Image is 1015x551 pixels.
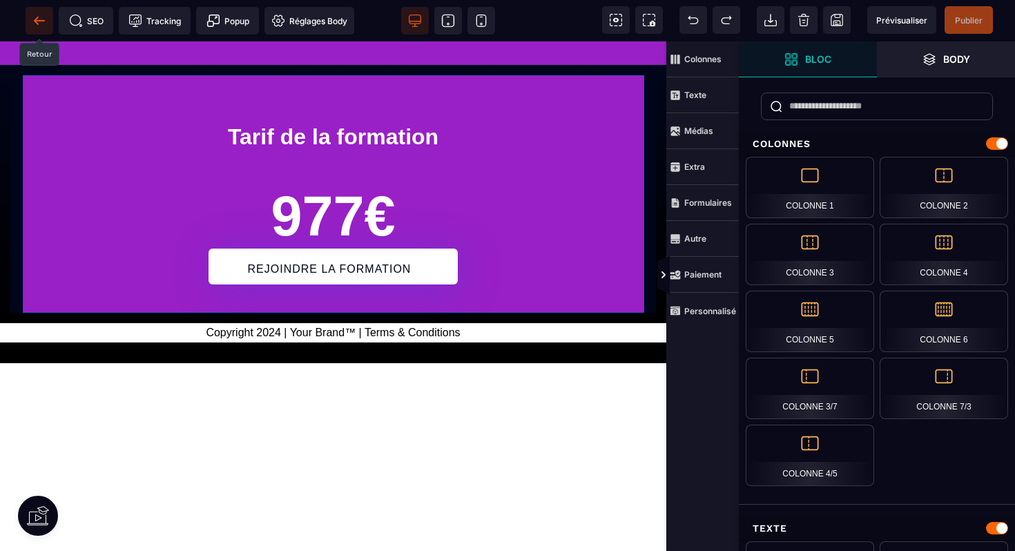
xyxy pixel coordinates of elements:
span: Rétablir [713,6,740,34]
div: Colonne 3 [746,224,874,285]
span: Nettoyage [790,6,818,34]
span: Afficher les vues [739,255,753,296]
span: Médias [666,113,739,149]
span: Enregistrer [823,6,851,34]
span: Tracking [128,14,181,28]
span: Créer une alerte modale [196,7,259,35]
span: Importer [757,6,784,34]
span: Publier [955,15,983,26]
span: Prévisualiser [876,15,927,26]
span: Favicon [264,7,354,35]
span: Réglages Body [271,14,347,28]
strong: Autre [684,233,706,244]
div: Texte [739,516,1015,541]
span: Voir mobile [467,7,495,35]
span: Retour [26,7,53,35]
span: Autre [666,221,739,257]
span: Métadata SEO [59,7,113,35]
strong: Body [943,54,970,64]
div: Colonne 3/7 [746,358,874,419]
strong: Bloc [805,54,831,64]
span: Extra [666,149,739,185]
button: REJOINDRE LA FORMATION [209,207,458,243]
span: Ouvrir les calques [877,41,1015,77]
strong: Texte [684,90,706,100]
span: Colonnes [666,41,739,77]
span: Voir tablette [434,7,462,35]
strong: Médias [684,126,713,136]
strong: Extra [684,162,705,172]
span: Formulaires [666,185,739,221]
span: Popup [206,14,249,28]
span: Texte [666,77,739,113]
div: Colonne 4 [880,224,1008,285]
div: Colonne 7/3 [880,358,1008,419]
span: Capture d'écran [635,6,663,34]
div: Colonne 1 [746,157,874,218]
span: Code de suivi [119,7,191,35]
div: Colonnes [739,131,1015,157]
span: Personnalisé [666,293,739,329]
div: Colonne 4/5 [746,425,874,486]
span: Paiement [666,257,739,293]
span: Voir les composants [602,6,630,34]
strong: Colonnes [684,54,722,64]
h1: 977€ [79,143,588,207]
span: Aperçu [867,6,936,34]
div: Colonne 5 [746,291,874,352]
span: Défaire [679,6,707,34]
span: Voir bureau [401,7,429,35]
h1: Tarif de la formation [79,76,588,115]
span: SEO [69,14,104,28]
strong: Formulaires [684,197,732,208]
span: Enregistrer le contenu [945,6,993,34]
span: Ouvrir les blocs [739,41,877,77]
strong: Paiement [684,269,722,280]
div: Colonne 6 [880,291,1008,352]
strong: Personnalisé [684,306,736,316]
div: Colonne 2 [880,157,1008,218]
